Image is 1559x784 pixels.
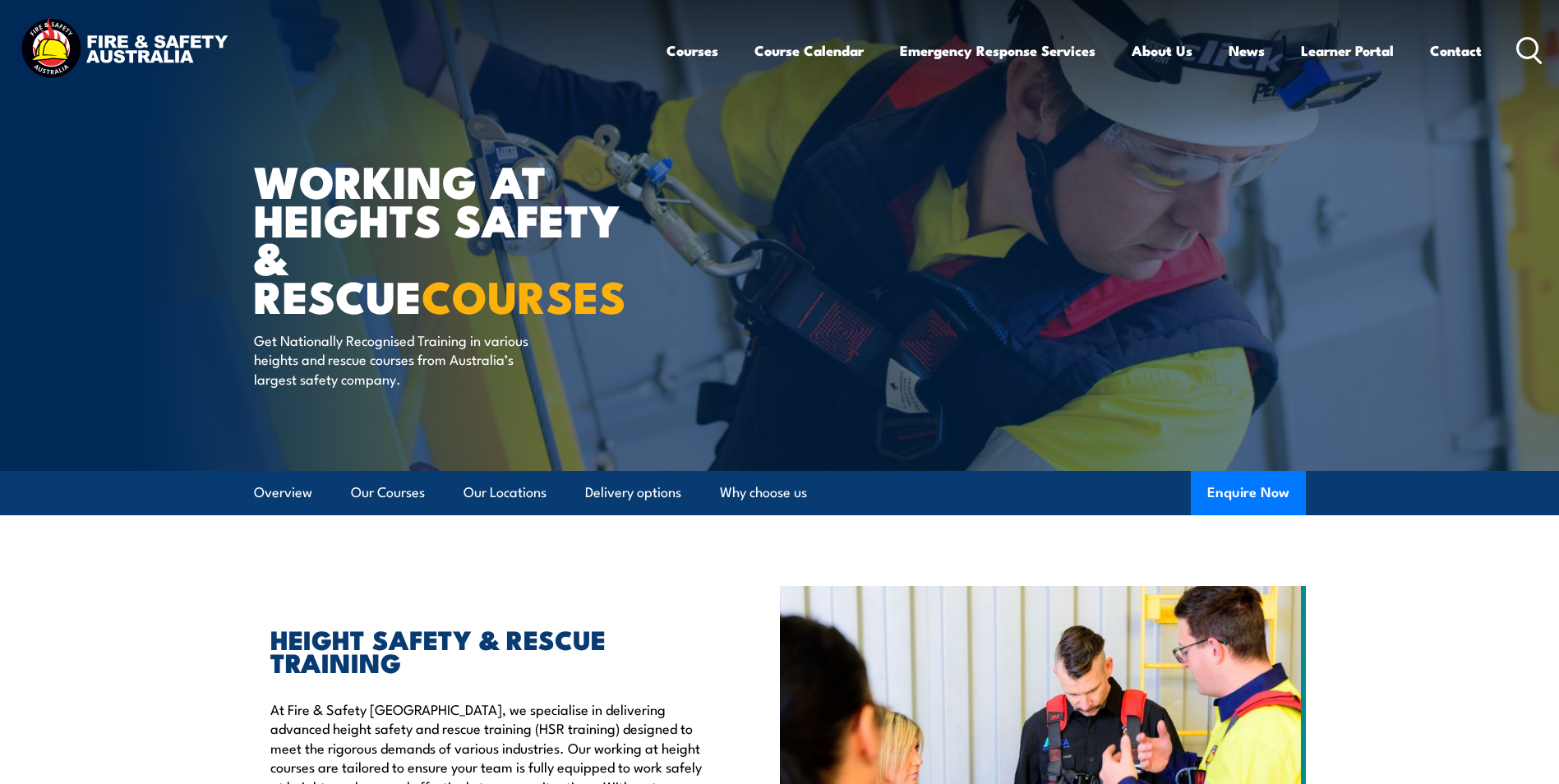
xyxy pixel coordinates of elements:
[720,471,807,514] a: Why choose us
[585,471,681,514] a: Delivery options
[900,29,1095,72] a: Emergency Response Services
[1229,29,1265,72] a: News
[464,471,547,514] a: Our Locations
[254,471,312,514] a: Overview
[754,29,864,72] a: Course Calendar
[254,330,554,388] p: Get Nationally Recognised Training in various heights and rescue courses from Australia’s largest...
[270,627,704,673] h2: HEIGHT SAFETY & RESCUE TRAINING
[422,261,626,329] strong: COURSES
[1132,29,1192,72] a: About Us
[666,29,718,72] a: Courses
[351,471,425,514] a: Our Courses
[254,161,660,315] h1: WORKING AT HEIGHTS SAFETY & RESCUE
[1430,29,1482,72] a: Contact
[1191,471,1306,515] button: Enquire Now
[1301,29,1394,72] a: Learner Portal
